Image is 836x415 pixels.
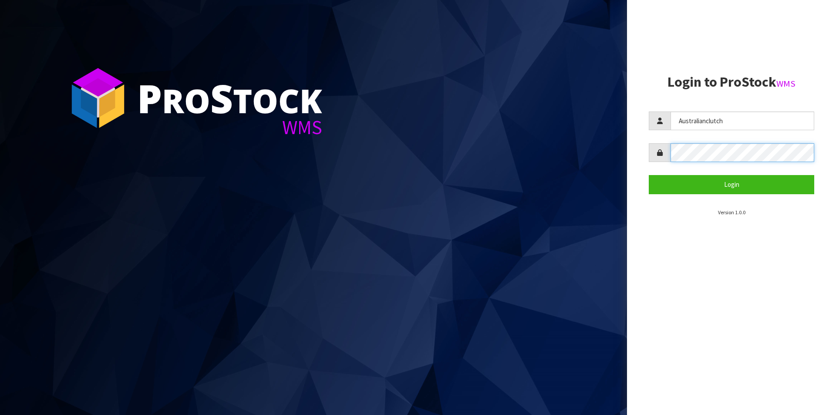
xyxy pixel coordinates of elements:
div: WMS [137,118,322,137]
button: Login [649,175,814,194]
small: Version 1.0.0 [718,209,745,216]
input: Username [671,111,814,130]
img: ProStock Cube [65,65,131,131]
div: ro tock [137,78,322,118]
small: WMS [776,78,796,89]
span: S [210,71,233,125]
span: P [137,71,162,125]
h2: Login to ProStock [649,74,814,90]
